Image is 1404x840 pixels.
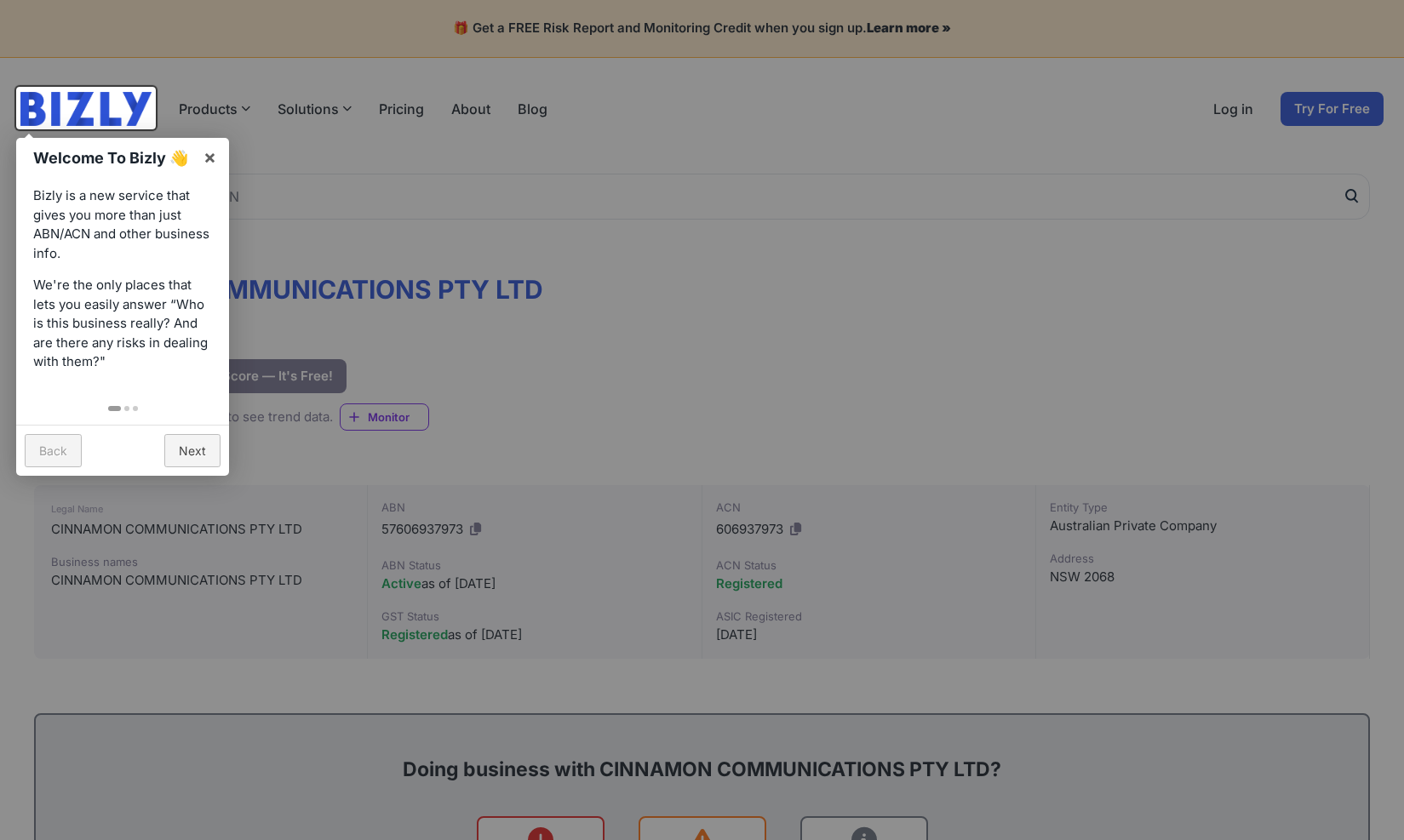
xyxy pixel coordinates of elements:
a: Back [25,434,82,467]
a: Next [164,434,221,467]
p: Bizly is a new service that gives you more than just ABN/ACN and other business info. [33,186,212,263]
h1: Welcome To Bizly 👋 [33,146,194,169]
a: × [191,138,229,176]
p: We're the only places that lets you easily answer “Who is this business really? And are there any... [33,276,212,372]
